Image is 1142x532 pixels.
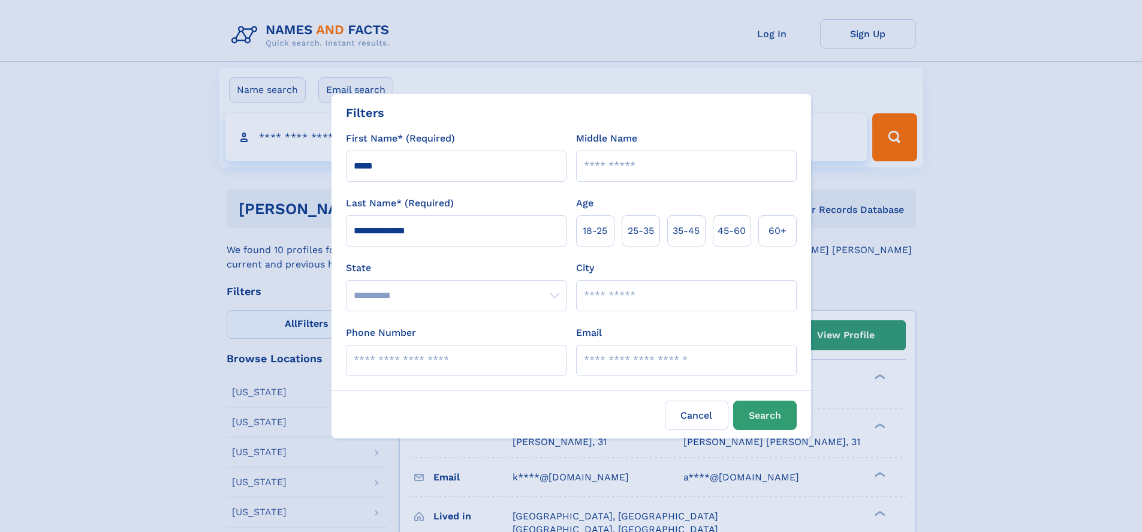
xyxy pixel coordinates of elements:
label: Age [576,196,593,211]
div: Filters [346,104,384,122]
span: 25‑35 [628,224,654,238]
span: 60+ [769,224,787,238]
label: First Name* (Required) [346,131,455,146]
span: 45‑60 [718,224,746,238]
span: 18‑25 [583,224,607,238]
label: Phone Number [346,326,416,340]
label: Email [576,326,602,340]
button: Search [733,401,797,430]
label: Cancel [665,401,728,430]
label: City [576,261,594,275]
span: 35‑45 [673,224,700,238]
label: Middle Name [576,131,637,146]
label: State [346,261,567,275]
label: Last Name* (Required) [346,196,454,211]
